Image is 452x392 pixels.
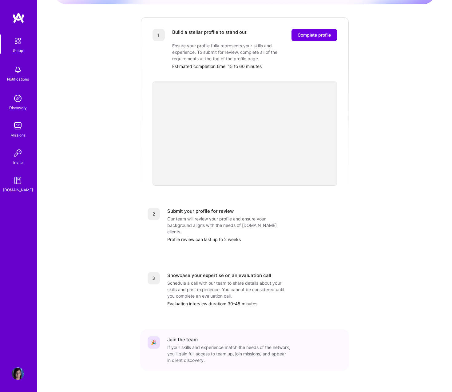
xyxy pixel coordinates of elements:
div: Our team will review your profile and ensure your background aligns with the needs of [DOMAIN_NAM... [167,216,290,235]
a: User Avatar [10,367,26,380]
img: logo [12,12,25,23]
div: Notifications [7,76,29,82]
div: Schedule a call with our team to share details about your skills and past experience. You cannot ... [167,280,290,299]
div: Build a stellar profile to stand out [172,29,247,41]
div: Evaluation interview duration: 30-45 minutes [167,300,342,307]
span: Complete profile [298,32,331,38]
img: User Avatar [12,367,24,380]
img: guide book [12,174,24,187]
div: 1 [153,29,165,41]
div: Setup [13,47,23,54]
div: Ensure your profile fully represents your skills and experience. To submit for review, complete a... [172,42,295,62]
img: setup [11,34,24,47]
div: Discovery [9,105,27,111]
img: bell [12,64,24,76]
div: Profile review can last up to 2 weeks [167,236,342,243]
div: 3 [148,272,160,284]
div: 2 [148,208,160,220]
div: [DOMAIN_NAME] [3,187,33,193]
button: Complete profile [291,29,337,41]
div: Invite [13,159,23,166]
div: Submit your profile for review [167,208,234,214]
img: discovery [12,92,24,105]
div: Estimated completion time: 15 to 60 minutes [172,63,337,69]
div: Showcase your expertise on an evaluation call [167,272,271,279]
div: 🎉 [148,336,160,349]
iframe: video [153,81,337,186]
div: If your skills and experience match the needs of the network, you’ll gain full access to team up,... [167,344,290,363]
img: teamwork [12,120,24,132]
div: Join the team [167,336,198,343]
img: Invite [12,147,24,159]
div: Missions [10,132,26,138]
